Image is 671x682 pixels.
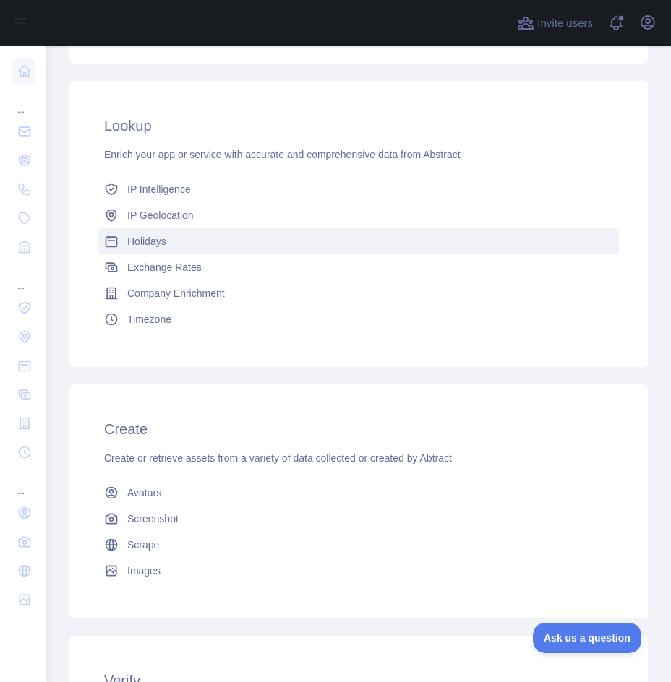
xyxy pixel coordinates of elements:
[104,419,613,439] h3: Create
[98,506,619,532] a: Screenshot
[127,260,202,275] span: Exchange Rates
[127,511,179,526] span: Screenshot
[104,149,461,160] span: Enrich your app or service with accurate and comprehensive data from Abstract
[98,228,619,254] a: Holidays
[533,623,642,653] iframe: Toggle Customer Support
[104,116,613,136] h3: Lookup
[98,202,619,228] a: IP Geolocation
[98,306,619,332] a: Timezone
[98,480,619,506] a: Avatars
[127,538,159,552] span: Scrape
[127,312,171,327] span: Timezone
[12,87,35,116] div: ...
[537,15,593,32] span: Invite users
[98,532,619,558] a: Scrape
[12,263,35,292] div: ...
[98,254,619,280] a: Exchange Rates
[127,564,161,578] span: Images
[98,176,619,202] a: IP Intelligence
[127,208,194,223] span: IP Geolocation
[127,485,161,500] span: Avatars
[127,234,166,249] span: Holidays
[104,452,452,464] span: Create or retrieve assets from a variety of data collected or created by Abtract
[514,12,596,35] button: Invite users
[127,182,191,197] span: IP Intelligence
[127,286,225,301] span: Company Enrichment
[98,558,619,584] a: Images
[12,468,35,497] div: ...
[98,280,619,306] a: Company Enrichment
